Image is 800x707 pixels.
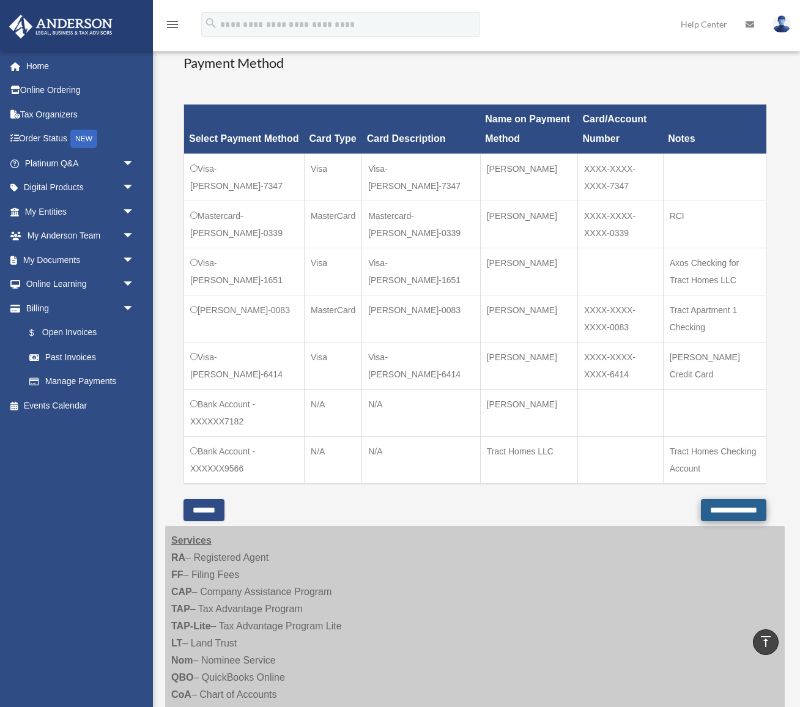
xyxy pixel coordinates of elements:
[305,154,362,201] td: Visa
[184,295,305,342] td: [PERSON_NAME]-0083
[183,54,766,73] h3: Payment Method
[480,105,577,154] th: Name on Payment Method
[9,199,153,224] a: My Entitiesarrow_drop_down
[305,201,362,248] td: MasterCard
[577,201,663,248] td: XXXX-XXXX-XXXX-0339
[362,248,481,295] td: Visa-[PERSON_NAME]-1651
[171,672,193,683] strong: QBO
[171,569,183,580] strong: FF
[122,272,147,297] span: arrow_drop_down
[480,248,577,295] td: [PERSON_NAME]
[122,296,147,321] span: arrow_drop_down
[9,248,153,272] a: My Documentsarrow_drop_down
[171,587,192,597] strong: CAP
[9,127,153,152] a: Order StatusNEW
[663,437,766,484] td: Tract Homes Checking Account
[122,248,147,273] span: arrow_drop_down
[362,390,481,437] td: N/A
[165,21,180,32] a: menu
[184,201,305,248] td: Mastercard-[PERSON_NAME]-0339
[9,272,153,297] a: Online Learningarrow_drop_down
[362,154,481,201] td: Visa-[PERSON_NAME]-7347
[9,54,153,78] a: Home
[758,634,773,649] i: vertical_align_top
[17,345,147,369] a: Past Invoices
[165,17,180,32] i: menu
[171,552,185,563] strong: RA
[772,15,791,33] img: User Pic
[362,437,481,484] td: N/A
[171,655,193,665] strong: Nom
[122,151,147,176] span: arrow_drop_down
[17,320,141,346] a: $Open Invoices
[9,151,153,176] a: Platinum Q&Aarrow_drop_down
[9,78,153,103] a: Online Ordering
[184,154,305,201] td: Visa-[PERSON_NAME]-7347
[171,535,212,546] strong: Services
[305,248,362,295] td: Visa
[17,369,147,394] a: Manage Payments
[305,105,362,154] th: Card Type
[362,342,481,390] td: Visa-[PERSON_NAME]-6414
[171,689,191,700] strong: CoA
[480,295,577,342] td: [PERSON_NAME]
[577,342,663,390] td: XXXX-XXXX-XXXX-6414
[9,102,153,127] a: Tax Organizers
[184,437,305,484] td: Bank Account - XXXXXX9566
[577,154,663,201] td: XXXX-XXXX-XXXX-7347
[362,295,481,342] td: [PERSON_NAME]-0083
[663,201,766,248] td: RCI
[305,295,362,342] td: MasterCard
[9,296,147,320] a: Billingarrow_drop_down
[305,342,362,390] td: Visa
[305,437,362,484] td: N/A
[663,248,766,295] td: Axos Checking for Tract Homes LLC
[171,604,190,614] strong: TAP
[577,295,663,342] td: XXXX-XXXX-XXXX-0083
[362,105,481,154] th: Card Description
[122,176,147,201] span: arrow_drop_down
[663,295,766,342] td: Tract Apartment 1 Checking
[171,638,182,648] strong: LT
[184,248,305,295] td: Visa-[PERSON_NAME]-1651
[9,393,153,418] a: Events Calendar
[663,342,766,390] td: [PERSON_NAME] Credit Card
[9,224,153,248] a: My Anderson Teamarrow_drop_down
[305,390,362,437] td: N/A
[480,342,577,390] td: [PERSON_NAME]
[184,342,305,390] td: Visa-[PERSON_NAME]-6414
[9,176,153,200] a: Digital Productsarrow_drop_down
[663,105,766,154] th: Notes
[753,629,779,655] a: vertical_align_top
[122,199,147,224] span: arrow_drop_down
[184,105,305,154] th: Select Payment Method
[480,437,577,484] td: Tract Homes LLC
[204,17,218,30] i: search
[480,390,577,437] td: [PERSON_NAME]
[480,201,577,248] td: [PERSON_NAME]
[122,224,147,249] span: arrow_drop_down
[171,621,211,631] strong: TAP-Lite
[480,154,577,201] td: [PERSON_NAME]
[362,201,481,248] td: Mastercard-[PERSON_NAME]-0339
[6,15,116,39] img: Anderson Advisors Platinum Portal
[70,130,97,148] div: NEW
[36,325,42,341] span: $
[184,390,305,437] td: Bank Account - XXXXXX7182
[577,105,663,154] th: Card/Account Number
